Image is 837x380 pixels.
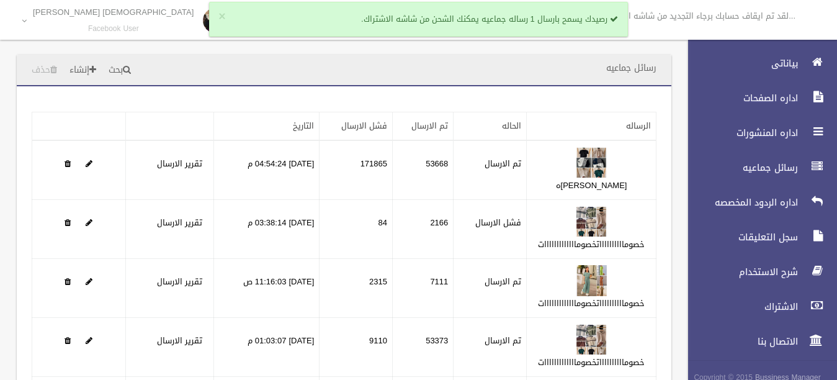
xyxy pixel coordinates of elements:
a: تقرير الارسال [157,156,202,171]
a: خصومااااااااااتخصومااااااااااااات [538,355,645,370]
a: تقرير الارسال [157,215,202,230]
td: 53373 [393,318,454,377]
span: اداره المنشورات [678,127,802,139]
img: 638901789314762259.jpeg [576,147,607,178]
span: اداره الصفحات [678,92,802,104]
label: تم الارسال [485,156,521,171]
a: الاتصال بنا [678,328,837,355]
a: التاريخ [293,118,314,133]
td: 2315 [320,259,393,318]
a: اداره المنشورات [678,119,837,147]
a: بياناتى [678,50,837,77]
a: Edit [86,156,92,171]
span: الاتصال بنا [678,335,802,348]
a: Edit [86,215,92,230]
label: تم الارسال [485,274,521,289]
a: بحث [104,59,136,82]
td: [DATE] 01:03:07 م [214,318,320,377]
span: الاشتراك [678,301,802,313]
a: تقرير الارسال [157,274,202,289]
span: شرح الاستخدام [678,266,802,278]
a: Edit [86,333,92,348]
button: × [218,11,225,23]
a: إنشاء [65,59,101,82]
a: رسائل جماعيه [678,154,837,181]
label: تم الارسال [485,333,521,348]
a: اداره الردود المخصصه [678,189,837,216]
td: [DATE] 11:16:03 ص [214,259,320,318]
label: فشل الارسال [475,215,521,230]
span: اداره الردود المخصصه [678,196,802,209]
a: تم الارسال [411,118,448,133]
a: الاشتراك [678,293,837,320]
a: [PERSON_NAME]ه [556,178,627,193]
a: سجل التعليقات [678,224,837,251]
a: Edit [576,333,607,348]
td: 2166 [393,200,454,259]
td: 53668 [393,140,454,200]
small: Facebook User [33,24,194,34]
td: 84 [320,200,393,259]
span: سجل التعليقات [678,231,802,243]
span: رسائل جماعيه [678,161,802,174]
a: Edit [576,274,607,289]
a: تقرير الارسال [157,333,202,348]
a: خصومااااااااااتخصومااااااااااااات [538,296,645,311]
span: بياناتى [678,57,802,70]
a: Edit [576,215,607,230]
div: رصيدك يسمح بارسال 1 رساله جماعيه يمكنك الشحن من شاشه الاشتراك. [209,2,628,37]
a: اداره الصفحات [678,84,837,112]
a: Edit [576,156,607,171]
td: 171865 [320,140,393,200]
a: خصومااااااااااتخصومااااااااااااات [538,237,645,252]
th: الرساله [527,112,656,141]
img: 638911154680222843.jpg [576,324,607,355]
a: فشل الارسال [341,118,387,133]
header: رسائل جماعيه [591,56,671,80]
td: 9110 [320,318,393,377]
td: [DATE] 04:54:24 م [214,140,320,200]
p: [DEMOGRAPHIC_DATA] [PERSON_NAME] [33,7,194,17]
th: الحاله [454,112,527,141]
td: 7111 [393,259,454,318]
img: 638907791365730652.jpeg [576,206,607,237]
td: [DATE] 03:38:14 م [214,200,320,259]
a: شرح الاستخدام [678,258,837,286]
img: 638909362914427190.jpeg [576,265,607,296]
a: Edit [86,274,92,289]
